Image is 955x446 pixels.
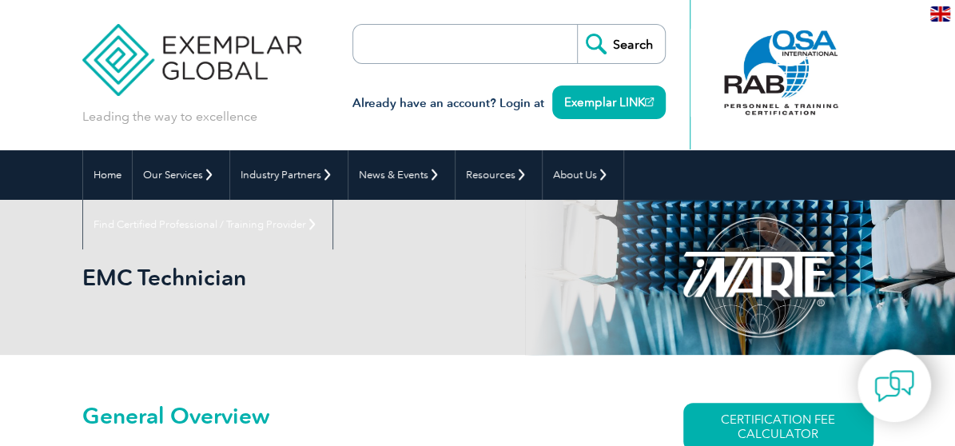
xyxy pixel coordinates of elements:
img: open_square.png [645,98,654,106]
input: Search [577,25,665,63]
a: News & Events [348,150,455,200]
p: Leading the way to excellence [82,108,257,125]
a: Find Certified Professional / Training Provider [83,200,332,249]
img: en [930,6,950,22]
a: Exemplar LINK [552,86,666,119]
a: Industry Partners [230,150,348,200]
h1: EMC Technician [82,264,518,291]
img: contact-chat.png [874,366,914,406]
a: Home [83,150,132,200]
h2: General Overview [82,403,636,428]
a: Our Services [133,150,229,200]
a: Resources [456,150,542,200]
a: About Us [543,150,623,200]
h3: Already have an account? Login at [352,94,666,113]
